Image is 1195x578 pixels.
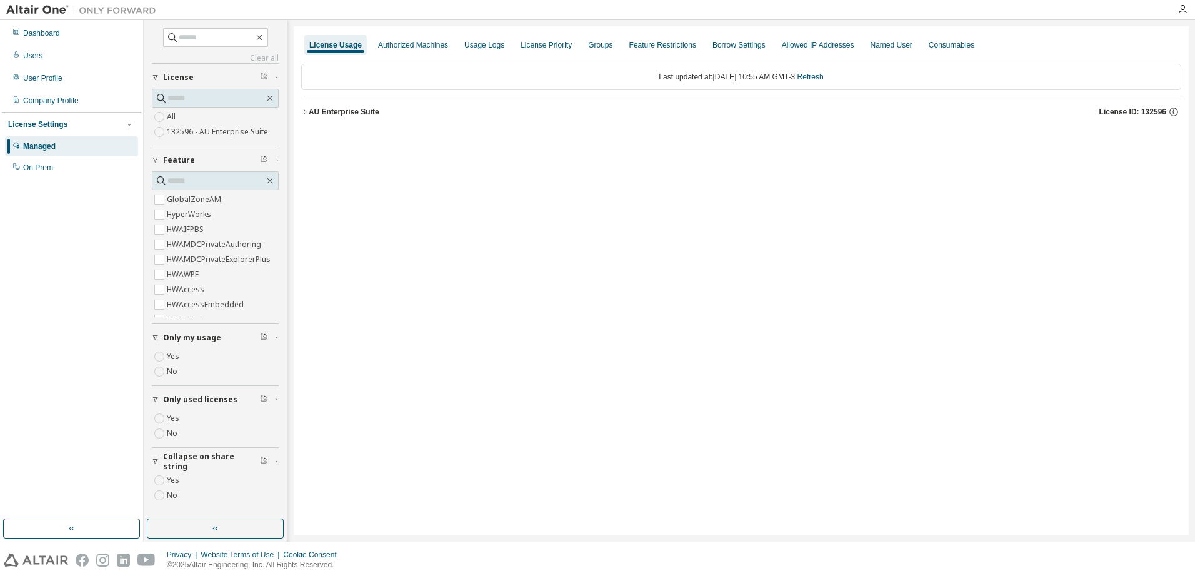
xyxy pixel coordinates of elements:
button: License [152,64,279,91]
a: Clear all [152,53,279,63]
div: License Settings [8,119,67,129]
div: Website Terms of Use [201,550,283,560]
button: Only my usage [152,324,279,352]
div: Managed [23,141,56,151]
div: Cookie Consent [283,550,344,560]
span: Clear filter [260,457,267,467]
div: Dashboard [23,28,60,38]
span: Clear filter [260,395,267,405]
span: License [163,73,194,83]
img: youtube.svg [137,554,156,567]
label: HWActivate [167,312,209,327]
span: Only my usage [163,333,221,343]
label: Yes [167,473,182,488]
button: Collapse on share string [152,448,279,475]
span: Feature [163,155,195,165]
label: Yes [167,349,182,364]
span: Collapse on share string [163,452,260,472]
label: HWAMDCPrivateExplorerPlus [167,252,273,267]
label: HWAccessEmbedded [167,297,246,312]
label: 132596 - AU Enterprise Suite [167,124,271,139]
a: Refresh [797,73,824,81]
div: Last updated at: [DATE] 10:55 AM GMT-3 [301,64,1181,90]
label: No [167,426,180,441]
img: facebook.svg [76,554,89,567]
label: All [167,109,178,124]
label: HWAccess [167,282,207,297]
span: Clear filter [260,155,267,165]
div: Borrow Settings [712,40,766,50]
div: On Prem [23,163,53,173]
div: Authorized Machines [378,40,448,50]
div: Users [23,51,42,61]
div: Privacy [167,550,201,560]
span: Clear filter [260,73,267,83]
div: User Profile [23,73,62,83]
label: GlobalZoneAM [167,192,224,207]
div: Usage Logs [464,40,504,50]
div: AU Enterprise Suite [309,107,379,117]
div: Feature Restrictions [629,40,696,50]
div: Named User [870,40,912,50]
label: HyperWorks [167,207,214,222]
label: HWAMDCPrivateAuthoring [167,237,264,252]
div: Company Profile [23,96,79,106]
div: License Priority [521,40,572,50]
img: altair_logo.svg [4,554,68,567]
span: License ID: 132596 [1099,107,1166,117]
div: Groups [588,40,612,50]
span: Only used licenses [163,395,237,405]
span: Clear filter [260,333,267,343]
button: Only used licenses [152,386,279,413]
button: AU Enterprise SuiteLicense ID: 132596 [301,98,1181,126]
label: HWAIFPBS [167,222,206,237]
button: Feature [152,146,279,174]
label: No [167,364,180,379]
img: Altair One [6,4,162,16]
img: instagram.svg [96,554,109,567]
div: Allowed IP Addresses [782,40,854,50]
div: License Usage [309,40,362,50]
label: No [167,488,180,503]
label: Yes [167,411,182,426]
label: HWAWPF [167,267,201,282]
p: © 2025 Altair Engineering, Inc. All Rights Reserved. [167,560,344,570]
img: linkedin.svg [117,554,130,567]
div: Consumables [929,40,974,50]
